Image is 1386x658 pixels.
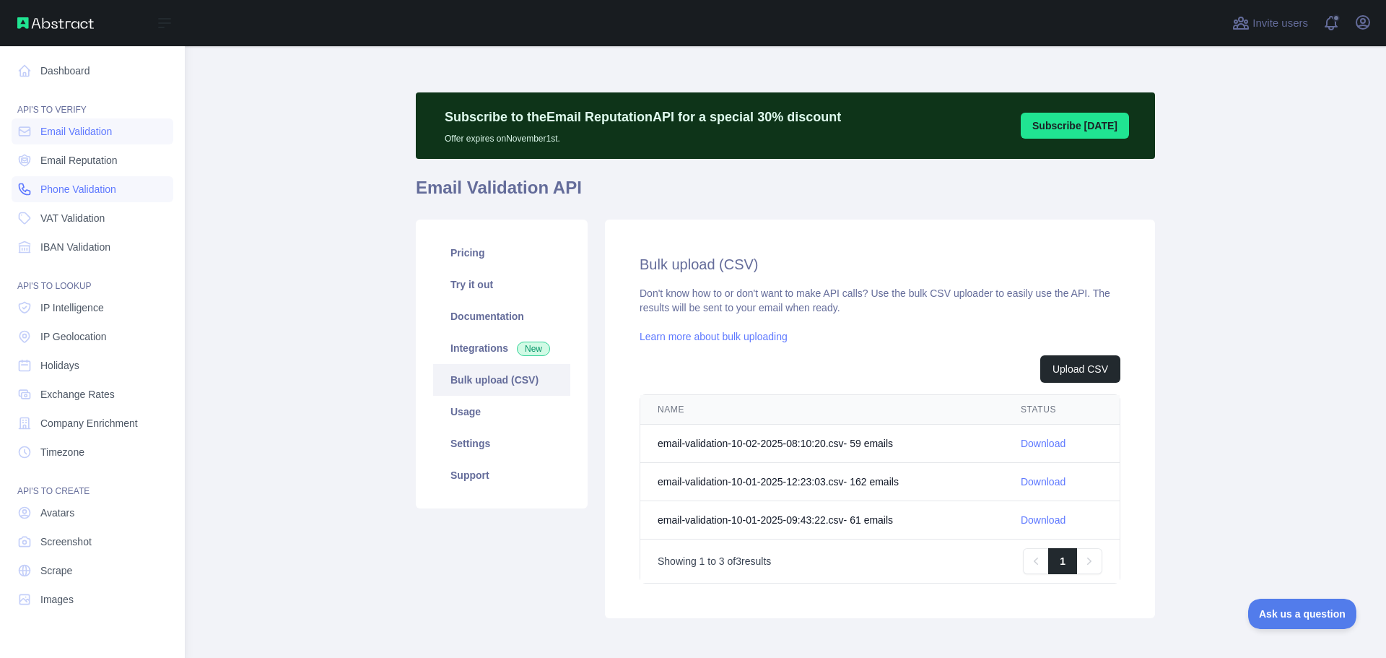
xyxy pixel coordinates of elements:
[1023,548,1102,574] nav: Pagination
[12,87,173,116] div: API'S TO VERIFY
[40,211,105,225] span: VAT Validation
[1229,12,1311,35] button: Invite users
[12,410,173,436] a: Company Enrichment
[40,416,138,430] span: Company Enrichment
[12,118,173,144] a: Email Validation
[40,387,115,402] span: Exchange Rates
[17,17,94,29] img: Abstract API
[1040,355,1120,383] button: Upload CSV
[640,254,1120,274] h2: Bulk upload (CSV)
[40,563,72,578] span: Scrape
[12,176,173,202] a: Phone Validation
[40,592,74,607] span: Images
[1003,395,1120,425] th: STATUS
[12,147,173,173] a: Email Reputation
[12,529,173,555] a: Screenshot
[640,425,1003,463] td: email-validation-10-02-2025-08:10:20.csv - 59 email s
[40,329,107,344] span: IP Geolocation
[640,286,1120,584] div: Don't know how to or don't want to make API calls? Use the bulk CSV uploader to easily use the AP...
[699,555,705,567] span: 1
[736,555,741,567] span: 3
[640,395,1003,425] th: NAME
[517,342,550,356] span: New
[40,240,110,254] span: IBAN Validation
[433,459,570,491] a: Support
[433,396,570,428] a: Usage
[40,445,84,459] span: Timezone
[40,358,79,373] span: Holidays
[719,555,725,567] span: 3
[1021,514,1065,526] a: Download
[12,324,173,350] a: IP Geolocation
[40,300,104,315] span: IP Intelligence
[1252,15,1308,32] span: Invite users
[445,127,841,144] p: Offer expires on November 1st.
[433,300,570,332] a: Documentation
[640,463,1003,501] td: email-validation-10-01-2025-12:23:03.csv - 162 email s
[1048,548,1077,574] a: 1
[12,263,173,292] div: API'S TO LOOKUP
[433,269,570,300] a: Try it out
[40,182,116,196] span: Phone Validation
[12,558,173,584] a: Scrape
[12,234,173,260] a: IBAN Validation
[12,58,173,84] a: Dashboard
[12,468,173,497] div: API'S TO CREATE
[12,352,173,378] a: Holidays
[1021,438,1065,449] a: Download
[12,500,173,526] a: Avatars
[416,176,1155,211] h1: Email Validation API
[658,554,771,568] p: Showing to of results
[433,364,570,396] a: Bulk upload (CSV)
[12,381,173,407] a: Exchange Rates
[640,501,1003,540] td: email-validation-10-01-2025-09:43:22.csv - 61 email s
[1248,599,1357,629] iframe: Toggle Customer Support
[40,124,112,139] span: Email Validation
[433,237,570,269] a: Pricing
[12,439,173,465] a: Timezone
[12,586,173,612] a: Images
[433,428,570,459] a: Settings
[1021,113,1129,139] button: Subscribe [DATE]
[433,332,570,364] a: Integrations New
[445,107,841,127] p: Subscribe to the Email Reputation API for a special 30 % discount
[12,205,173,231] a: VAT Validation
[40,153,118,168] span: Email Reputation
[1021,476,1065,488] a: Download
[12,295,173,321] a: IP Intelligence
[640,331,788,342] a: Learn more about bulk uploading
[40,534,92,549] span: Screenshot
[40,506,74,520] span: Avatars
